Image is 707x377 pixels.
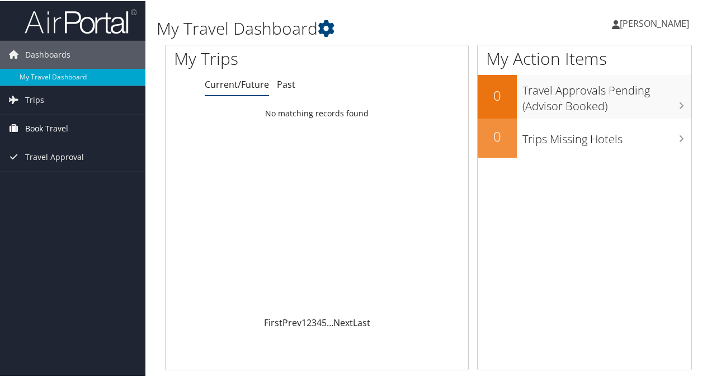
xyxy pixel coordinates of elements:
[174,46,334,69] h1: My Trips
[620,16,689,29] span: [PERSON_NAME]
[264,315,282,328] a: First
[327,315,333,328] span: …
[25,114,68,142] span: Book Travel
[478,117,691,157] a: 0Trips Missing Hotels
[478,74,691,117] a: 0Travel Approvals Pending (Advisor Booked)
[322,315,327,328] a: 5
[333,315,353,328] a: Next
[307,315,312,328] a: 2
[282,315,301,328] a: Prev
[478,46,691,69] h1: My Action Items
[301,315,307,328] a: 1
[205,77,269,89] a: Current/Future
[522,125,691,146] h3: Trips Missing Hotels
[612,6,700,39] a: [PERSON_NAME]
[25,142,84,170] span: Travel Approval
[25,40,70,68] span: Dashboards
[478,85,517,104] h2: 0
[522,76,691,113] h3: Travel Approvals Pending (Advisor Booked)
[312,315,317,328] a: 3
[277,77,295,89] a: Past
[478,126,517,145] h2: 0
[166,102,468,122] td: No matching records found
[25,85,44,113] span: Trips
[317,315,322,328] a: 4
[353,315,370,328] a: Last
[157,16,519,39] h1: My Travel Dashboard
[25,7,136,34] img: airportal-logo.png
